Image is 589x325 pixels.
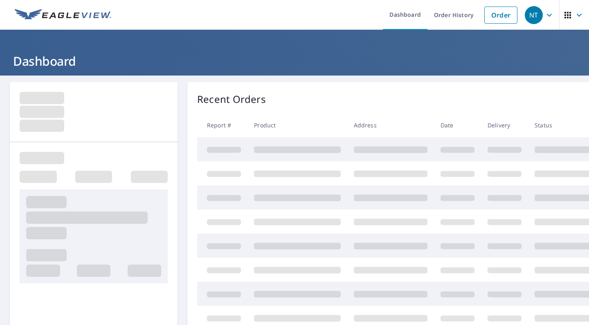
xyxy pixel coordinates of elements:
div: NT [525,6,543,24]
th: Address [347,113,434,137]
p: Recent Orders [197,92,266,107]
th: Report # [197,113,247,137]
th: Date [434,113,481,137]
img: EV Logo [15,9,111,21]
th: Product [247,113,347,137]
h1: Dashboard [10,53,579,69]
th: Delivery [481,113,528,137]
a: Order [484,7,517,24]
